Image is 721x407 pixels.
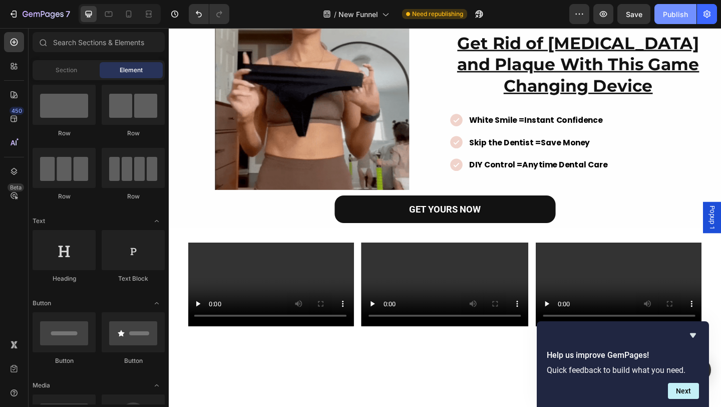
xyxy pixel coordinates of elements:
span: Save [626,10,642,19]
strong: Skip the Dentist = [326,118,405,130]
span: Section [56,66,77,75]
span: Text [33,217,45,226]
button: Hide survey [687,329,699,341]
div: Heading [33,274,96,283]
div: Publish [663,9,688,20]
p: Save Money [326,117,477,132]
p: Anytime Dental Care [326,141,477,156]
div: Help us improve GemPages! [547,329,699,399]
div: Row [33,129,96,138]
button: Next question [668,383,699,399]
iframe: Design area [169,28,721,407]
div: Row [102,129,165,138]
h2: Help us improve GemPages! [547,349,699,361]
video: Video [209,233,391,324]
button: Publish [654,4,696,24]
span: Need republishing [412,10,463,19]
span: Toggle open [149,213,165,229]
p: GET YOURS NOW [261,188,339,206]
span: Toggle open [149,295,165,311]
span: Button [33,299,51,308]
div: Text Block [102,274,165,283]
span: New Funnel [338,9,378,20]
span: Element [120,66,143,75]
button: Save [617,4,650,24]
div: 450 [10,107,24,115]
div: Undo/Redo [189,4,229,24]
p: Quick feedback to build what you need. [547,365,699,375]
button: 7 [4,4,75,24]
input: Search Sections & Elements [33,32,165,52]
button: <p>GET YOURS NOW</p> [180,182,421,212]
strong: DIY Control = [326,142,385,154]
div: Beta [8,183,24,191]
video: Video [20,233,201,324]
u: Get Rid of [MEDICAL_DATA] and Plaque With This Game Changing Device [313,5,577,74]
span: Media [33,381,50,390]
p: Instant Confidence [326,92,477,108]
span: / [334,9,336,20]
div: Button [102,356,165,365]
p: 7 [66,8,70,20]
video: Video [399,233,581,324]
strong: White Smile = [326,94,387,106]
span: Popup 1 [586,193,596,219]
div: Button [33,356,96,365]
span: Toggle open [149,377,165,393]
div: Row [102,192,165,201]
div: Row [33,192,96,201]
